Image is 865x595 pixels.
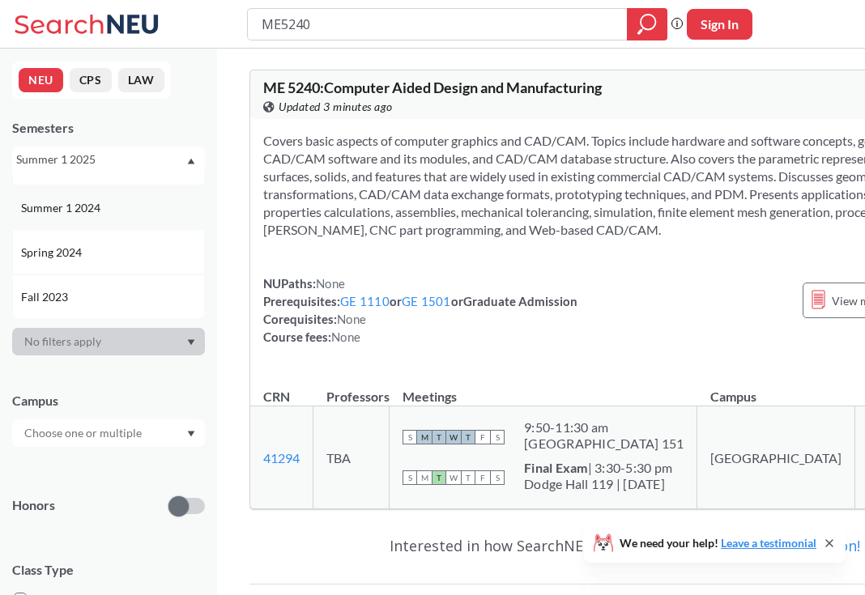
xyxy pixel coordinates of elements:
[118,68,164,92] button: LAW
[446,470,461,485] span: W
[402,294,451,308] a: GE 1501
[461,430,475,444] span: T
[313,372,390,406] th: Professors
[260,11,616,38] input: Class, professor, course number, "phrase"
[475,470,490,485] span: F
[524,460,588,475] b: Final Exam
[331,329,360,344] span: None
[461,470,475,485] span: T
[21,244,85,261] span: Spring 2024
[187,158,195,164] svg: Dropdown arrow
[16,151,185,168] div: Summer 1 2025
[187,339,195,346] svg: Dropdown arrow
[12,328,205,355] div: Dropdown arrow
[687,9,752,40] button: Sign In
[70,68,112,92] button: CPS
[263,388,290,406] div: CRN
[263,274,577,346] div: NUPaths: Prerequisites: or or Graduate Admission Corequisites: Course fees:
[12,561,205,579] span: Class Type
[12,147,205,172] div: Summer 1 2025Dropdown arrowSummer 1 2025Spring 2025Fall 2024Summer 2 2024Summer Full 2024Summer 1...
[490,430,505,444] span: S
[524,419,684,436] div: 9:50 - 11:30 am
[524,436,684,452] div: [GEOGRAPHIC_DATA] 151
[12,419,205,447] div: Dropdown arrow
[403,430,417,444] span: S
[21,288,71,306] span: Fall 2023
[12,119,205,137] div: Semesters
[475,430,490,444] span: F
[313,406,390,509] td: TBA
[432,470,446,485] span: T
[12,392,205,410] div: Campus
[263,79,602,96] span: ME 5240 : Computer Aided Design and Manufacturing
[627,8,667,40] div: magnifying glass
[524,476,672,492] div: Dodge Hall 119 | [DATE]
[490,470,505,485] span: S
[390,372,697,406] th: Meetings
[620,538,816,549] span: We need your help!
[16,423,152,443] input: Choose one or multiple
[21,199,104,217] span: Summer 1 2024
[263,450,300,465] a: 41294
[19,68,63,92] button: NEU
[721,536,816,550] a: Leave a testimonial
[524,460,672,476] div: | 3:30-5:30 pm
[432,430,446,444] span: T
[417,470,432,485] span: M
[340,294,390,308] a: GE 1110
[316,276,345,291] span: None
[12,496,55,515] p: Honors
[279,98,393,116] span: Updated 3 minutes ago
[403,470,417,485] span: S
[446,430,461,444] span: W
[187,431,195,437] svg: Dropdown arrow
[697,406,855,509] td: [GEOGRAPHIC_DATA]
[637,13,657,36] svg: magnifying glass
[337,312,366,326] span: None
[697,372,855,406] th: Campus
[417,430,432,444] span: M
